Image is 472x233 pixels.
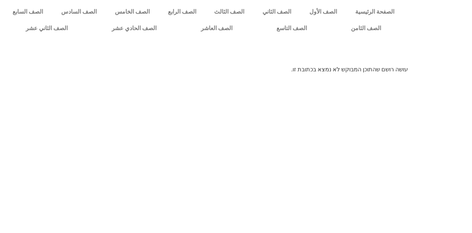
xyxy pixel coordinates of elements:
[52,4,106,20] a: الصف السادس
[4,4,52,20] a: الصف السابع
[205,4,254,20] a: الصف الثالث
[106,4,159,20] a: الصف الخامس
[64,65,408,74] p: עושה רושם שהתוכן המבוקש לא נמצא בכתובת זו.
[329,20,403,37] a: الصف الثامن
[4,20,90,37] a: الصف الثاني عشر
[159,4,205,20] a: الصف الرابع
[254,4,300,20] a: الصف الثاني
[90,20,178,37] a: الصف الحادي عشر
[254,20,329,37] a: الصف التاسع
[300,4,346,20] a: الصف الأول
[346,4,403,20] a: الصفحة الرئيسية
[179,20,254,37] a: الصف العاشر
